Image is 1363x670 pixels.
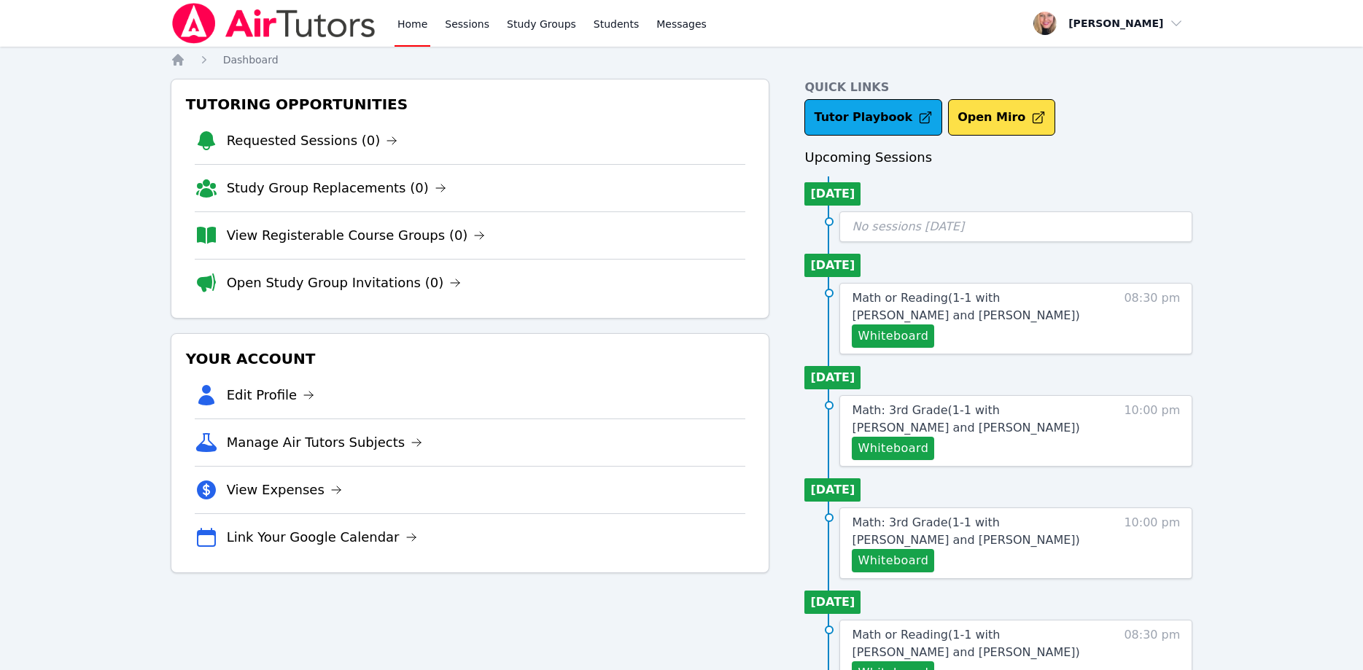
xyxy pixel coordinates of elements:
a: Requested Sessions (0) [227,131,398,151]
a: Math: 3rd Grade(1-1 with [PERSON_NAME] and [PERSON_NAME]) [852,402,1098,437]
a: Link Your Google Calendar [227,527,417,548]
a: Tutor Playbook [804,99,942,136]
span: Math or Reading ( 1-1 with [PERSON_NAME] and [PERSON_NAME] ) [852,628,1079,659]
span: Messages [656,17,707,31]
span: Math: 3rd Grade ( 1-1 with [PERSON_NAME] and [PERSON_NAME] ) [852,515,1079,547]
a: Math or Reading(1-1 with [PERSON_NAME] and [PERSON_NAME]) [852,289,1098,324]
li: [DATE] [804,182,861,206]
span: Math or Reading ( 1-1 with [PERSON_NAME] and [PERSON_NAME] ) [852,291,1079,322]
a: Manage Air Tutors Subjects [227,432,423,453]
button: Whiteboard [852,437,934,460]
span: 10:00 pm [1124,402,1180,460]
a: Study Group Replacements (0) [227,178,446,198]
span: No sessions [DATE] [852,219,964,233]
button: Open Miro [948,99,1055,136]
a: Open Study Group Invitations (0) [227,273,462,293]
h3: Upcoming Sessions [804,147,1192,168]
span: Math: 3rd Grade ( 1-1 with [PERSON_NAME] and [PERSON_NAME] ) [852,403,1079,435]
h4: Quick Links [804,79,1192,96]
nav: Breadcrumb [171,52,1193,67]
a: Math or Reading(1-1 with [PERSON_NAME] and [PERSON_NAME]) [852,626,1098,661]
a: View Registerable Course Groups (0) [227,225,486,246]
a: View Expenses [227,480,342,500]
span: 08:30 pm [1124,289,1180,348]
button: Whiteboard [852,549,934,572]
li: [DATE] [804,478,861,502]
button: Whiteboard [852,324,934,348]
h3: Your Account [183,346,758,372]
li: [DATE] [804,254,861,277]
a: Edit Profile [227,385,315,405]
img: Air Tutors [171,3,377,44]
li: [DATE] [804,591,861,614]
a: Dashboard [223,52,279,67]
span: Dashboard [223,54,279,66]
li: [DATE] [804,366,861,389]
h3: Tutoring Opportunities [183,91,758,117]
span: 10:00 pm [1124,514,1180,572]
a: Math: 3rd Grade(1-1 with [PERSON_NAME] and [PERSON_NAME]) [852,514,1098,549]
